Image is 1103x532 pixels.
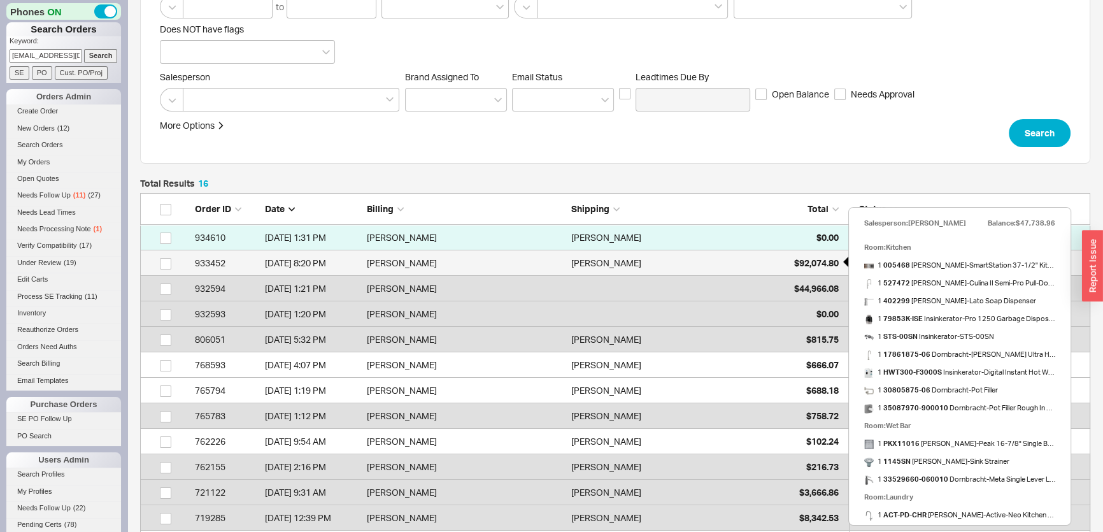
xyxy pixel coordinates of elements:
[864,274,1055,292] a: 1 527472 [PERSON_NAME]-Culina II Semi-Pro Pull-Down Dual-Spray Kitchen Faucet
[864,386,874,396] img: 30805875-06_gxmn73
[864,506,1055,524] a: 1 ACT-PD-CHR [PERSON_NAME]-Active-Neo Kitchen Faucet
[276,1,284,13] div: to
[367,454,565,480] div: [PERSON_NAME]
[367,301,565,327] div: [PERSON_NAME]
[367,276,565,301] div: [PERSON_NAME]
[864,435,1055,452] a: 1 PKX11016 [PERSON_NAME]-Peak 16-7/8" Single Bowl Stainless Steel Sink
[799,512,839,523] span: $8,342.53
[265,378,360,403] div: 8/25/23 1:19 PM
[265,301,360,327] div: 8/6/25 1:20 PM
[367,429,565,454] div: [PERSON_NAME]
[851,88,914,101] span: Needs Approval
[834,89,846,100] input: Needs Approval
[794,257,839,268] span: $92,074.80
[140,179,208,188] h5: Total Results
[160,119,215,132] div: More Options
[195,276,259,301] div: 932594
[571,505,641,531] div: [PERSON_NAME]
[864,345,1055,363] a: 1 17861875-06 Dornbracht-[PERSON_NAME] Ultra Hot & Cold Water Dispenser
[17,292,82,300] span: Process SE Tracking
[6,452,121,468] div: Users Admin
[6,290,121,303] a: Process SE Tracking(11)
[140,225,1090,250] a: 934610[DATE] 1:31 PM[PERSON_NAME][PERSON_NAME]$0.00Quote
[883,439,920,448] b: PKX11016
[571,429,641,454] div: [PERSON_NAME]
[140,403,1090,429] a: 765783[DATE] 1:12 PM[PERSON_NAME][PERSON_NAME]$758.72Cancelled - Inactive quote
[6,501,121,515] a: Needs Follow Up(22)
[367,250,565,276] div: [PERSON_NAME]
[195,301,259,327] div: 932593
[806,359,839,370] span: $666.07
[864,381,998,399] a: 1 30805875-06 Dornbracht-Pot Filler
[571,203,769,215] div: Shipping
[195,480,259,505] div: 721122
[6,104,121,118] a: Create Order
[367,505,565,531] div: [PERSON_NAME]
[6,172,121,185] a: Open Quotes
[883,332,918,341] b: STS-00SN
[6,256,121,270] a: Under Review(19)
[864,315,874,324] img: 01_pro1250_hero_2023_04_20_cpuwgp
[864,327,994,345] span: 1 Insinkerator - STS-00SN
[6,340,121,354] a: Orders Need Auths
[883,350,930,359] b: 17861875-06
[6,412,121,426] a: SE PO Follow Up
[265,276,360,301] div: 8/6/25 1:21 PM
[1025,126,1055,141] span: Search
[864,279,874,289] img: nhn2x6hywg3pel3m2z9f_gpy7kn
[772,88,829,101] span: Open Balance
[806,461,839,472] span: $216.73
[265,250,360,276] div: 8/13/25 8:20 PM
[883,314,923,323] b: 79853K-ISE
[195,454,259,480] div: 762155
[140,480,1090,505] a: 721122[DATE] 9:31 AM[PERSON_NAME][PERSON_NAME]$3,666.86Cancelled - Inactive quote
[883,457,911,466] b: 1145SN
[88,191,101,199] span: ( 27 )
[6,323,121,336] a: Reauthorize Orders
[883,296,910,305] b: 402299
[571,203,609,214] span: Shipping
[864,238,1055,256] div: Room: Kitchen
[6,374,121,387] a: Email Templates
[755,89,767,100] input: Open Balance
[367,203,394,214] span: Billing
[849,203,1083,215] div: Status
[17,259,61,266] span: Under Review
[883,403,948,412] b: 35087970-900010
[160,119,225,132] button: More Options
[160,24,244,34] span: Does NOT have flags
[367,203,565,215] div: Billing
[140,250,1090,276] a: 933452[DATE] 8:20 PM[PERSON_NAME][PERSON_NAME]$92,074.80Processing
[17,521,62,528] span: Pending Certs
[883,368,942,377] b: HWT300-F3000S
[883,385,930,394] b: 30805875-06
[265,480,360,505] div: 12/6/22 9:31 AM
[17,191,71,199] span: Needs Follow Up
[1009,119,1071,147] button: Search
[6,138,121,152] a: Search Orders
[806,334,839,345] span: $815.75
[864,475,874,485] img: 33529660-000010_igvi3g
[816,308,839,319] span: $0.00
[73,504,86,512] span: ( 22 )
[367,480,565,505] div: [PERSON_NAME]
[864,363,1055,381] a: 1 HWT300-F3000S Insinkerator-Digital Instant Hot Water Tank and Filtration System
[571,480,641,505] div: [PERSON_NAME]
[988,214,1055,232] div: Balance: $47,738.96
[864,470,1055,488] a: 1 33529660-060010 Dornbracht-Meta Single Lever Lavatory Mixer without Drain
[571,250,641,276] div: [PERSON_NAME]
[265,203,285,214] span: Date
[265,454,360,480] div: 8/4/23 2:16 PM
[6,397,121,412] div: Purchase Orders
[32,66,52,80] input: PO
[794,283,839,294] span: $44,966.08
[883,278,910,287] b: 527472
[6,222,121,236] a: Needs Processing Note(1)
[17,241,77,249] span: Verify Compatibility
[94,225,102,233] span: ( 1 )
[859,203,886,214] span: Status
[571,378,641,403] div: [PERSON_NAME]
[571,327,641,352] div: [PERSON_NAME]
[85,292,97,300] span: ( 11 )
[571,352,641,378] div: [PERSON_NAME]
